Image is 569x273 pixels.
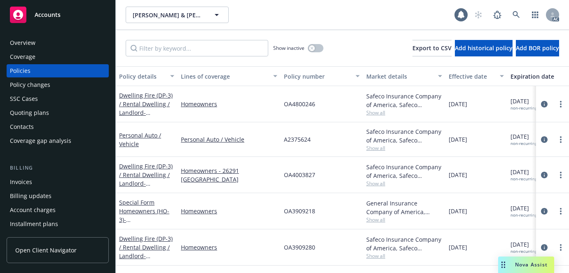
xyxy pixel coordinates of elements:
[126,7,229,23] button: [PERSON_NAME] & [PERSON_NAME]
[15,246,77,254] span: Open Client Navigator
[516,40,559,56] button: Add BOR policy
[366,72,433,81] div: Market details
[181,100,277,108] a: Homeowners
[10,217,58,231] div: Installment plans
[284,243,315,252] span: OA3909280
[366,216,442,223] span: Show all
[556,170,566,180] a: more
[363,66,445,86] button: Market details
[510,204,537,218] span: [DATE]
[119,162,173,196] a: Dwelling Fire (DP-3) / Rental Dwelling / Landlord
[119,109,171,125] span: - [STREET_ADDRESS]
[119,131,161,148] a: Personal Auto / Vehicle
[556,243,566,252] a: more
[498,257,508,273] div: Drag to move
[539,135,549,145] a: circleInformation
[510,249,537,254] div: non-recurring
[7,50,109,63] a: Coverage
[7,189,109,203] a: Billing updates
[7,217,109,231] a: Installment plans
[10,134,71,147] div: Coverage gap analysis
[449,100,467,108] span: [DATE]
[7,134,109,147] a: Coverage gap analysis
[178,66,281,86] button: Lines of coverage
[10,189,52,203] div: Billing updates
[181,135,277,144] a: Personal Auto / Vehicle
[498,257,554,273] button: Nova Assist
[366,252,442,259] span: Show all
[7,164,109,172] div: Billing
[119,235,173,268] a: Dwelling Fire (DP-3) / Rental Dwelling / Landlord
[366,235,442,252] div: Safeco Insurance Company of America, Safeco Insurance (Liberty Mutual)
[10,50,35,63] div: Coverage
[7,3,109,26] a: Accounts
[449,135,467,144] span: [DATE]
[284,100,315,108] span: OA4800246
[366,127,442,145] div: Safeco Insurance Company of America, Safeco Insurance (Liberty Mutual)
[119,198,171,232] a: Special Form Homeowners (HO-3)
[10,175,32,189] div: Invoices
[126,40,268,56] input: Filter by keyword...
[119,252,171,268] span: - [STREET_ADDRESS]
[366,163,442,180] div: Safeco Insurance Company of America, Safeco Insurance (Liberty Mutual)
[510,105,537,111] div: non-recurring
[366,109,442,116] span: Show all
[281,66,363,86] button: Policy number
[366,199,442,216] div: General Insurance Company of America, Safeco Insurance
[116,66,178,86] button: Policy details
[510,97,537,111] span: [DATE]
[7,175,109,189] a: Invoices
[7,120,109,133] a: Contacts
[366,92,442,109] div: Safeco Insurance Company of America, Safeco Insurance (Liberty Mutual)
[412,44,452,52] span: Export to CSV
[119,72,165,81] div: Policy details
[284,207,315,215] span: OA3909218
[35,12,61,18] span: Accounts
[510,212,537,218] div: non-recurring
[284,135,311,144] span: A2375624
[510,141,537,146] div: non-recurring
[510,168,537,182] span: [DATE]
[273,44,304,51] span: Show inactive
[449,207,467,215] span: [DATE]
[366,180,442,187] span: Show all
[10,120,34,133] div: Contacts
[510,72,565,81] div: Expiration date
[455,40,513,56] button: Add historical policy
[539,99,549,109] a: circleInformation
[7,92,109,105] a: SSC Cases
[539,243,549,252] a: circleInformation
[284,72,351,81] div: Policy number
[7,203,109,217] a: Account charges
[556,135,566,145] a: more
[119,180,171,196] span: - [STREET_ADDRESS]
[10,36,35,49] div: Overview
[556,99,566,109] a: more
[412,40,452,56] button: Export to CSV
[7,78,109,91] a: Policy changes
[539,206,549,216] a: circleInformation
[284,170,315,179] span: OA4003827
[7,106,109,119] a: Quoting plans
[133,11,204,19] span: [PERSON_NAME] & [PERSON_NAME]
[527,7,543,23] a: Switch app
[10,92,38,105] div: SSC Cases
[445,66,507,86] button: Effective date
[119,91,173,125] a: Dwelling Fire (DP-3) / Rental Dwelling / Landlord
[449,243,467,252] span: [DATE]
[455,44,513,52] span: Add historical policy
[510,132,537,146] span: [DATE]
[10,64,30,77] div: Policies
[10,203,56,217] div: Account charges
[508,7,525,23] a: Search
[366,145,442,152] span: Show all
[539,170,549,180] a: circleInformation
[556,206,566,216] a: more
[181,72,268,81] div: Lines of coverage
[181,166,277,184] a: Homeowners - 26291 [GEOGRAPHIC_DATA]
[510,176,537,182] div: non-recurring
[449,170,467,179] span: [DATE]
[7,36,109,49] a: Overview
[181,243,277,252] a: Homeowners
[7,64,109,77] a: Policies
